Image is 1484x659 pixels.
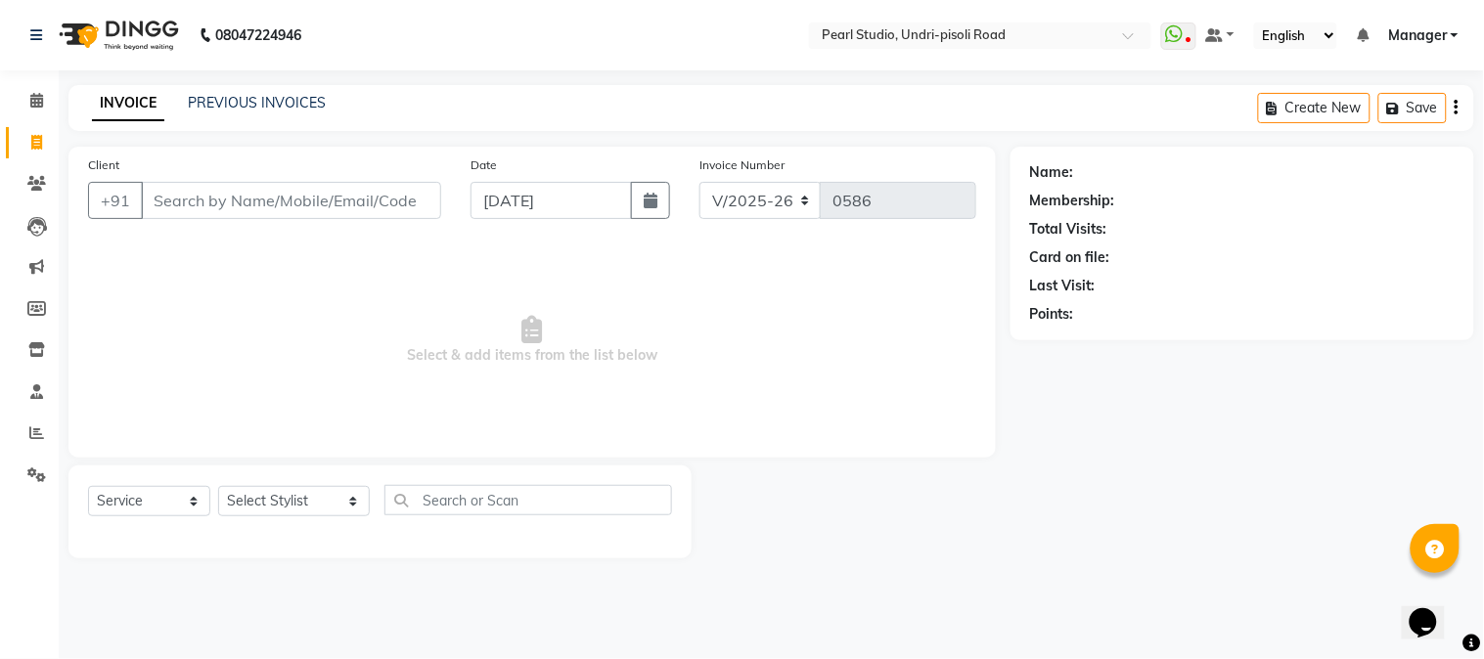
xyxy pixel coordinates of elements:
[1402,581,1464,639] iframe: chat widget
[188,94,326,111] a: PREVIOUS INVOICES
[92,86,164,121] a: INVOICE
[384,485,672,515] input: Search or Scan
[1030,219,1107,240] div: Total Visits:
[1030,191,1115,211] div: Membership:
[88,156,119,174] label: Client
[1388,25,1447,46] span: Manager
[1030,162,1074,183] div: Name:
[699,156,785,174] label: Invoice Number
[1030,247,1110,268] div: Card on file:
[1258,93,1371,123] button: Create New
[215,8,301,63] b: 08047224946
[471,156,497,174] label: Date
[1030,276,1096,296] div: Last Visit:
[1030,304,1074,325] div: Points:
[1378,93,1447,123] button: Save
[141,182,441,219] input: Search by Name/Mobile/Email/Code
[88,182,143,219] button: +91
[50,8,184,63] img: logo
[88,242,976,438] span: Select & add items from the list below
